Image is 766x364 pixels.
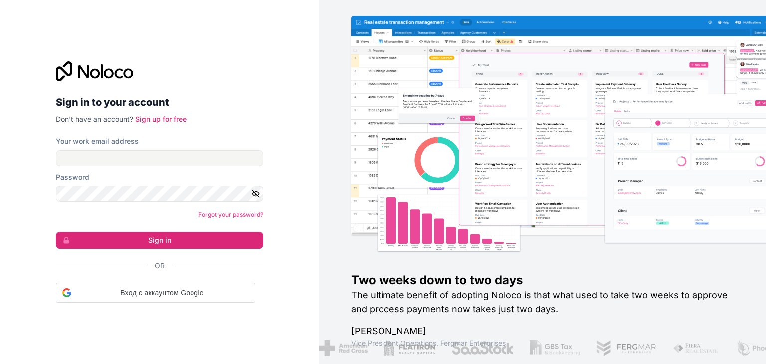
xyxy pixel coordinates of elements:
[56,232,263,249] button: Sign in
[56,136,139,146] label: Your work email address
[56,186,263,202] input: Password
[56,172,89,182] label: Password
[351,338,734,348] h1: Vice President Operations , Fergmar Enterprises
[56,115,133,123] span: Don't have an account?
[351,288,734,316] h2: The ultimate benefit of adopting Noloco is that what used to take two weeks to approve and proces...
[56,93,263,111] h2: Sign in to your account
[135,115,187,123] a: Sign up for free
[155,261,165,271] span: Or
[198,211,263,218] a: Forgot your password?
[318,340,367,356] img: /assets/american-red-cross-BAupjrZR.png
[351,272,734,288] h1: Two weeks down to two days
[351,324,734,338] h1: [PERSON_NAME]
[56,150,263,166] input: Email address
[75,288,249,298] span: Вход с аккаунтом Google
[56,283,255,303] div: Вход с аккаунтом Google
